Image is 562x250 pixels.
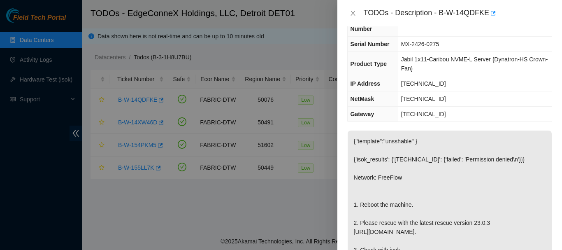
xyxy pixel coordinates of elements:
span: Gateway [351,111,374,117]
span: Serial Number [351,41,390,47]
span: [TECHNICAL_ID] [401,96,446,102]
div: TODOs - Description - B-W-14QDFKE [364,7,552,20]
span: Product Type [351,61,387,67]
span: close [350,10,356,16]
span: [TECHNICAL_ID] [401,111,446,117]
span: MX-2426-0275 [401,41,439,47]
span: Jabil 1x11-Caribou NVME-L Server {Dynatron-HS Crown-Fan} [401,56,548,72]
button: Close [347,9,359,17]
span: NetMask [351,96,374,102]
span: IP Address [351,80,380,87]
span: [TECHNICAL_ID] [401,80,446,87]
